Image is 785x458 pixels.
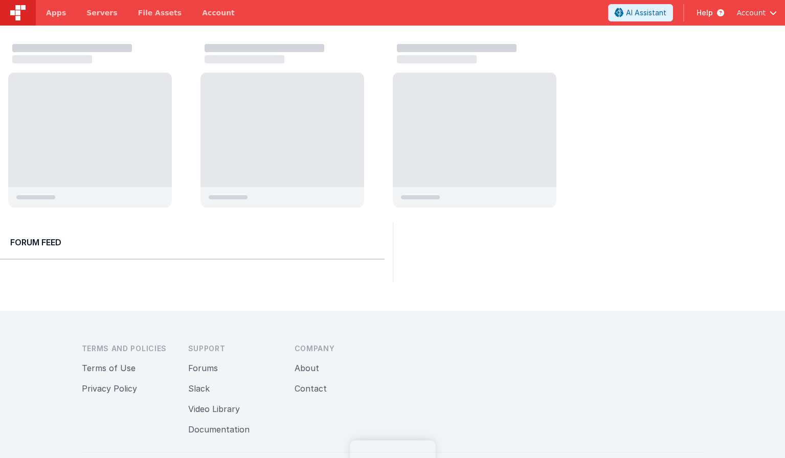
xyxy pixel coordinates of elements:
[736,8,777,18] button: Account
[188,382,210,395] button: Slack
[295,362,319,374] button: About
[10,236,374,248] h2: Forum Feed
[82,383,137,394] a: Privacy Policy
[295,343,385,354] h3: Company
[188,343,278,354] h3: Support
[138,8,182,18] span: File Assets
[736,8,766,18] span: Account
[82,363,136,373] a: Terms of Use
[608,4,673,21] button: AI Assistant
[188,362,218,374] button: Forums
[188,403,240,415] button: Video Library
[86,8,117,18] span: Servers
[295,382,327,395] button: Contact
[188,423,250,436] button: Documentation
[46,8,66,18] span: Apps
[697,8,713,18] span: Help
[626,8,666,18] span: AI Assistant
[188,383,210,394] a: Slack
[82,343,172,354] h3: Terms and Policies
[295,363,319,373] a: About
